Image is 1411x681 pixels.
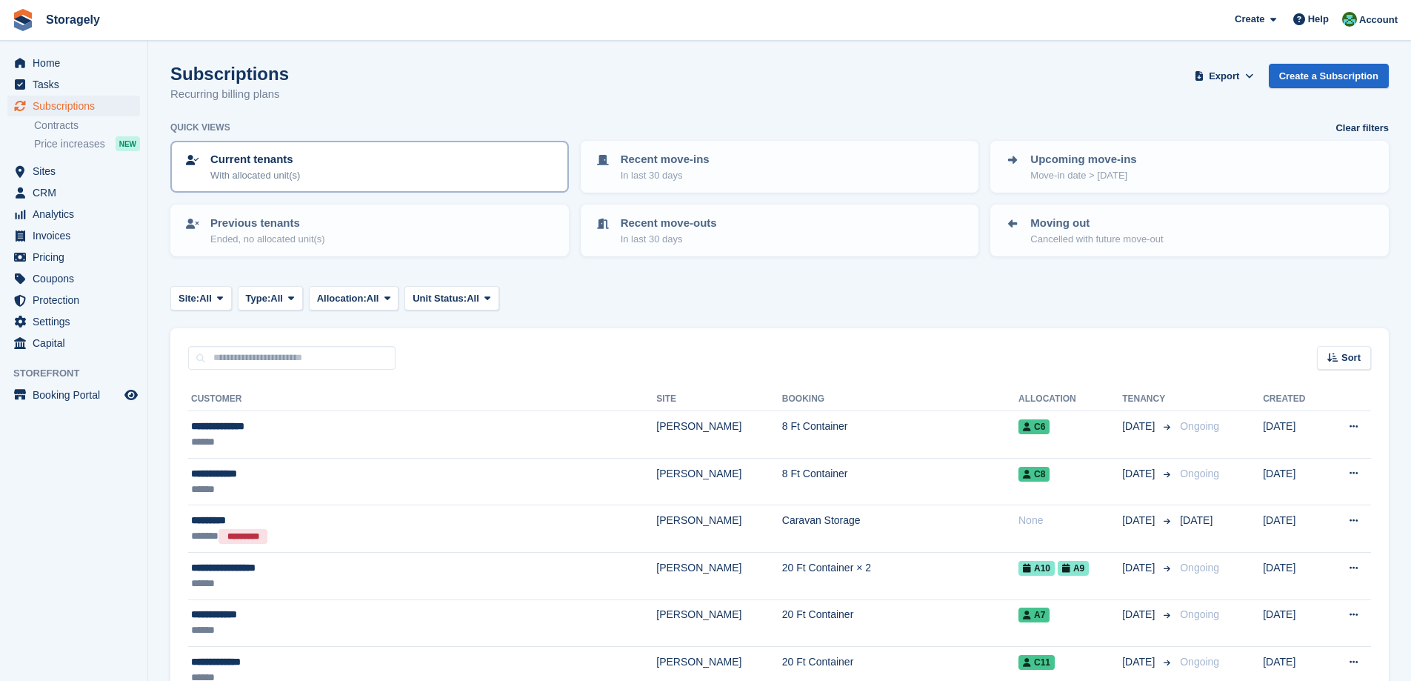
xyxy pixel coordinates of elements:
[413,291,467,306] span: Unit Status:
[309,286,399,310] button: Allocation: All
[656,458,782,505] td: [PERSON_NAME]
[1209,69,1239,84] span: Export
[1341,351,1361,365] span: Sort
[33,247,121,268] span: Pricing
[122,386,140,404] a: Preview store
[1030,215,1163,232] p: Moving out
[582,142,978,191] a: Recent move-ins In last 30 days
[238,286,303,310] button: Type: All
[7,74,140,95] a: menu
[1018,388,1122,411] th: Allocation
[1122,388,1174,411] th: Tenancy
[1018,467,1050,482] span: C8
[1122,513,1158,528] span: [DATE]
[1122,654,1158,670] span: [DATE]
[7,96,140,116] a: menu
[7,311,140,332] a: menu
[1235,12,1264,27] span: Create
[992,142,1387,191] a: Upcoming move-ins Move-in date > [DATE]
[582,206,978,255] a: Recent move-outs In last 30 days
[656,388,782,411] th: Site
[34,136,140,152] a: Price increases NEW
[33,290,121,310] span: Protection
[246,291,271,306] span: Type:
[33,225,121,246] span: Invoices
[1018,419,1050,434] span: C6
[1122,466,1158,482] span: [DATE]
[7,182,140,203] a: menu
[33,385,121,405] span: Booking Portal
[199,291,212,306] span: All
[33,161,121,182] span: Sites
[170,286,232,310] button: Site: All
[1180,608,1219,620] span: Ongoing
[317,291,367,306] span: Allocation:
[188,388,656,411] th: Customer
[1018,655,1055,670] span: C11
[1180,420,1219,432] span: Ongoing
[33,268,121,289] span: Coupons
[116,136,140,151] div: NEW
[621,151,710,168] p: Recent move-ins
[1263,599,1325,647] td: [DATE]
[7,333,140,353] a: menu
[782,388,1018,411] th: Booking
[40,7,106,32] a: Storagely
[33,333,121,353] span: Capital
[7,385,140,405] a: menu
[170,121,230,134] h6: Quick views
[210,168,300,183] p: With allocated unit(s)
[1018,608,1050,622] span: A7
[170,64,289,84] h1: Subscriptions
[1030,168,1136,183] p: Move-in date > [DATE]
[33,53,121,73] span: Home
[1359,13,1398,27] span: Account
[1192,64,1257,88] button: Export
[34,119,140,133] a: Contracts
[1263,388,1325,411] th: Created
[782,458,1018,505] td: 8 Ft Container
[782,411,1018,459] td: 8 Ft Container
[1308,12,1329,27] span: Help
[7,161,140,182] a: menu
[7,53,140,73] a: menu
[1180,562,1219,574] span: Ongoing
[1263,505,1325,553] td: [DATE]
[33,74,121,95] span: Tasks
[1180,468,1219,479] span: Ongoing
[7,247,140,268] a: menu
[7,225,140,246] a: menu
[33,311,121,332] span: Settings
[13,366,147,381] span: Storefront
[1122,560,1158,576] span: [DATE]
[1030,151,1136,168] p: Upcoming move-ins
[404,286,498,310] button: Unit Status: All
[1335,121,1389,136] a: Clear filters
[1342,12,1357,27] img: Notifications
[1263,458,1325,505] td: [DATE]
[1180,514,1212,526] span: [DATE]
[172,142,567,191] a: Current tenants With allocated unit(s)
[1030,232,1163,247] p: Cancelled with future move-out
[1263,411,1325,459] td: [DATE]
[7,290,140,310] a: menu
[1122,419,1158,434] span: [DATE]
[33,204,121,225] span: Analytics
[782,552,1018,599] td: 20 Ft Container × 2
[782,505,1018,553] td: Caravan Storage
[656,505,782,553] td: [PERSON_NAME]
[33,182,121,203] span: CRM
[621,232,717,247] p: In last 30 days
[7,204,140,225] a: menu
[7,268,140,289] a: menu
[12,9,34,31] img: stora-icon-8386f47178a22dfd0bd8f6a31ec36ba5ce8667c1dd55bd0f319d3a0aa187defe.svg
[621,168,710,183] p: In last 30 days
[656,411,782,459] td: [PERSON_NAME]
[621,215,717,232] p: Recent move-outs
[1018,561,1055,576] span: A10
[170,86,289,103] p: Recurring billing plans
[33,96,121,116] span: Subscriptions
[367,291,379,306] span: All
[1180,656,1219,668] span: Ongoing
[656,599,782,647] td: [PERSON_NAME]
